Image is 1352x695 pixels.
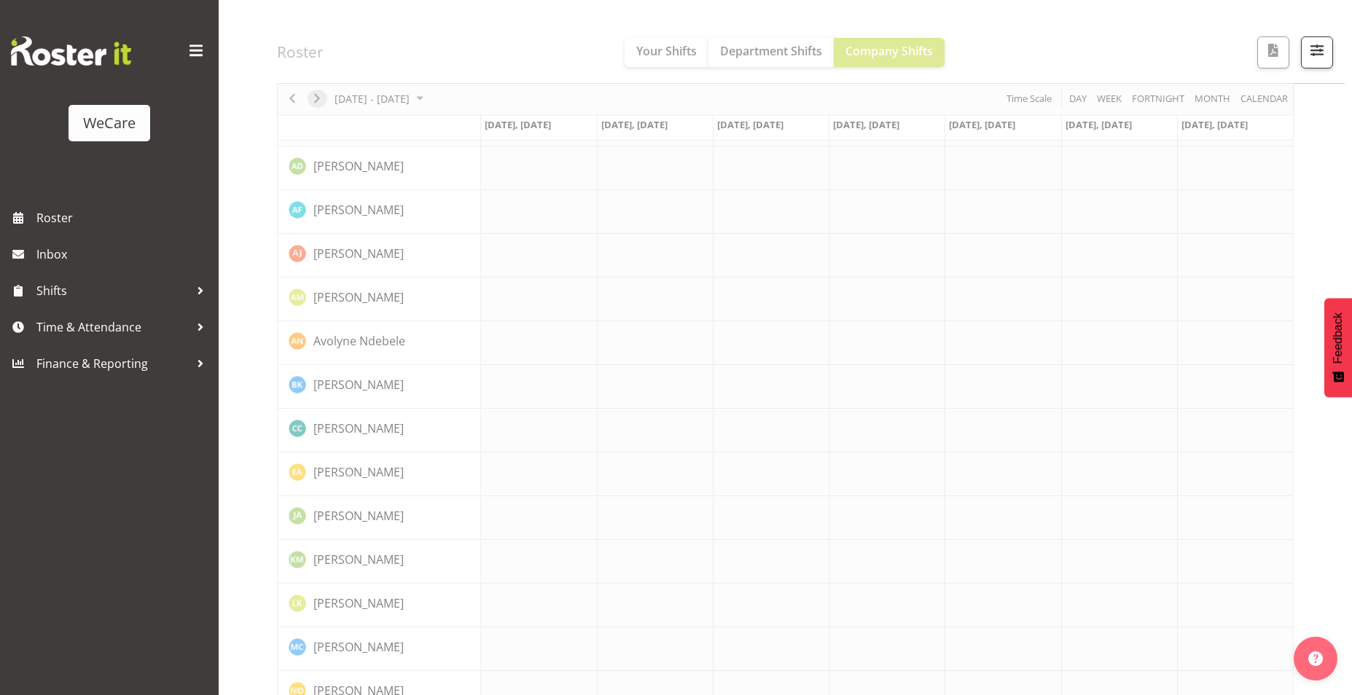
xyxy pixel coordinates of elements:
[1332,313,1345,364] span: Feedback
[11,36,131,66] img: Rosterit website logo
[1308,651,1323,666] img: help-xxl-2.png
[83,112,136,134] div: WeCare
[1301,36,1333,68] button: Filter Shifts
[36,243,211,265] span: Inbox
[1324,298,1352,397] button: Feedback - Show survey
[36,280,189,302] span: Shifts
[36,207,211,229] span: Roster
[36,316,189,338] span: Time & Attendance
[36,353,189,374] span: Finance & Reporting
